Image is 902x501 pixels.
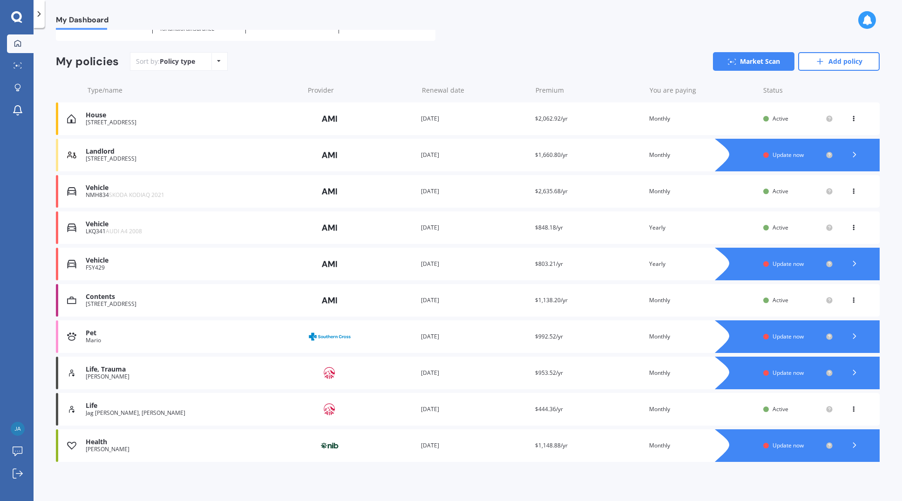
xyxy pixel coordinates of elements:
div: [DATE] [421,332,528,341]
div: [DATE] [421,187,528,196]
div: Status [763,86,833,95]
img: nib [306,437,353,454]
div: [DATE] [421,441,528,450]
span: Update now [773,441,804,449]
span: $2,062.92/yr [535,115,568,122]
div: [STREET_ADDRESS] [86,156,299,162]
span: $444.36/yr [535,405,563,413]
div: Vehicle [86,220,299,228]
span: Active [773,187,788,195]
div: [DATE] [421,150,528,160]
img: Vehicle [67,187,76,196]
img: Southern Cross [306,328,353,345]
span: Active [773,223,788,231]
a: Market Scan [713,52,794,71]
div: Mario [86,337,299,344]
div: Monthly [649,368,756,378]
span: $1,148.88/yr [535,441,568,449]
div: [PERSON_NAME] [86,446,299,453]
div: Monthly [649,296,756,305]
div: Provider [308,86,414,95]
span: Active [773,296,788,304]
img: House [67,114,76,123]
div: [DATE] [421,405,528,414]
div: [DATE] [421,368,528,378]
div: Health [86,438,299,446]
div: FSY429 [86,264,299,271]
span: $953.52/yr [535,369,563,377]
span: $848.18/yr [535,223,563,231]
div: Life [86,402,299,410]
span: Update now [773,151,804,159]
span: $1,660.80/yr [535,151,568,159]
div: Contents [86,293,299,301]
img: Landlord [67,150,76,160]
div: Renewal date [422,86,529,95]
div: Premium [536,86,642,95]
div: Sort by: [136,57,195,66]
img: AMI [306,219,353,237]
span: Update now [773,260,804,268]
div: [DATE] [421,296,528,305]
div: NMH834 [86,192,299,198]
span: My Dashboard [56,15,109,28]
span: Active [773,405,788,413]
img: Life [67,405,76,414]
img: AMI [306,255,353,273]
div: LKQ341 [86,228,299,235]
img: Health [67,441,76,450]
div: [PERSON_NAME] [86,373,299,380]
img: Vehicle [67,259,76,269]
span: $2,635.68/yr [535,187,568,195]
div: Monthly [649,332,756,341]
div: Yearly [649,259,756,269]
img: Pet [67,332,76,341]
div: Yearly [649,223,756,232]
span: SKODA KODIAQ 2021 [109,191,164,199]
img: AIA [306,400,353,418]
div: Vehicle [86,257,299,264]
div: Monthly [649,441,756,450]
img: a4c00a2bac137bf84604489c9b7e60b8 [11,422,25,436]
div: Jag [PERSON_NAME], [PERSON_NAME] [86,410,299,416]
img: AMI [306,110,353,128]
div: [DATE] [421,259,528,269]
img: Contents [67,296,76,305]
span: AUDI A4 2008 [106,227,142,235]
img: AMI [306,183,353,200]
img: AMI [306,146,353,164]
div: Pet [86,329,299,337]
div: Monthly [649,187,756,196]
div: Monthly [649,405,756,414]
div: [DATE] [421,114,528,123]
div: Monthly [649,114,756,123]
img: Vehicle [67,223,76,232]
div: [DATE] [421,223,528,232]
div: Landlord [86,148,299,156]
div: [STREET_ADDRESS] [86,119,299,126]
div: Type/name [88,86,300,95]
div: Monthly [649,150,756,160]
div: [STREET_ADDRESS] [86,301,299,307]
span: $992.52/yr [535,332,563,340]
div: House [86,111,299,119]
div: My policies [56,55,119,68]
img: Life [67,368,76,378]
img: AMI [306,291,353,309]
span: Update now [773,332,804,340]
span: $1,138.20/yr [535,296,568,304]
span: Active [773,115,788,122]
div: Life, Trauma [86,366,299,373]
span: $803.21/yr [535,260,563,268]
img: AIA [306,364,353,382]
div: You are paying [650,86,756,95]
div: Vehicle [86,184,299,192]
a: Add policy [798,52,880,71]
div: Policy type [160,57,195,66]
span: Update now [773,369,804,377]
